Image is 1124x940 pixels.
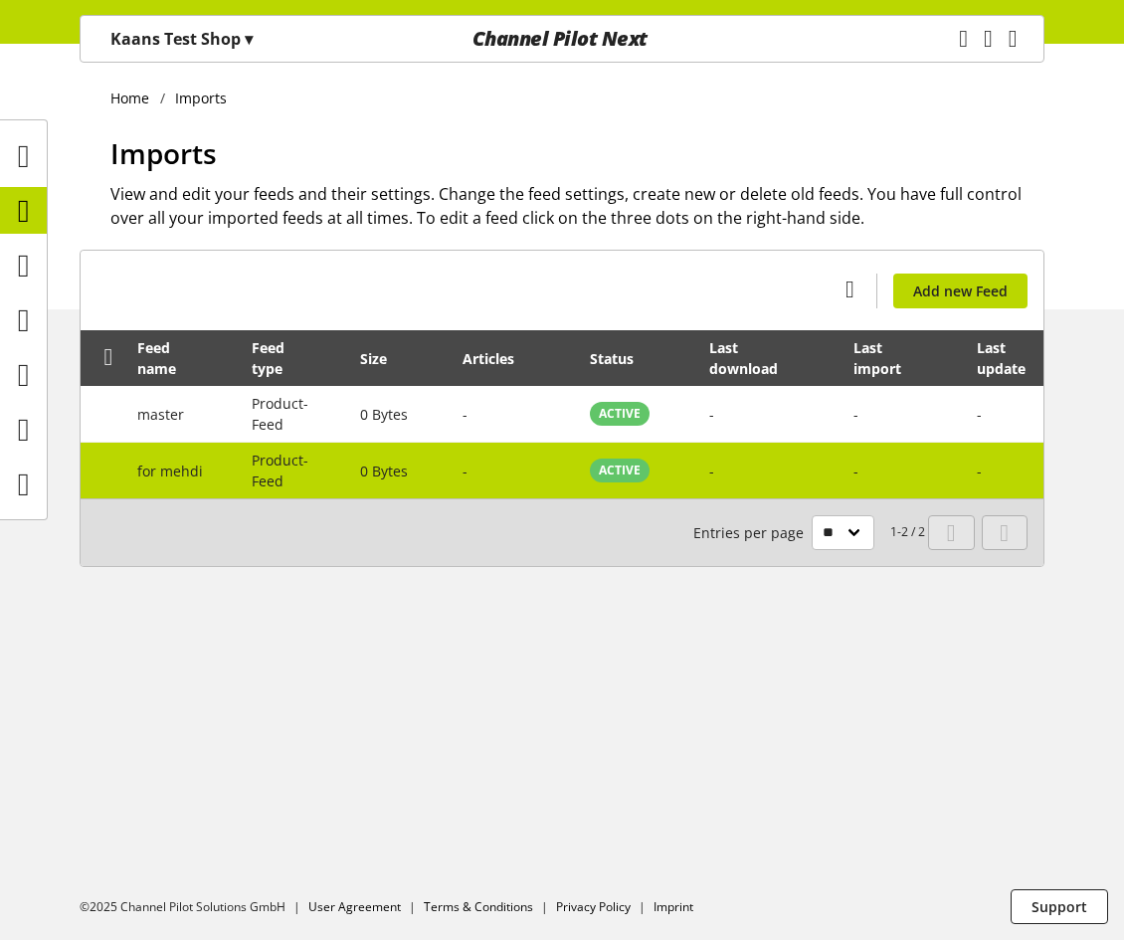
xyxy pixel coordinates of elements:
[110,88,160,108] a: Home
[424,898,533,915] a: Terms & Conditions
[1011,889,1108,924] button: Support
[693,515,925,550] small: 1-2 / 2
[853,405,858,424] span: -
[80,898,308,916] li: ©2025 Channel Pilot Solutions GmbH
[1031,896,1087,917] span: Support
[92,346,119,370] div: Unlock to reorder rows
[893,274,1028,308] a: Add new Feed
[709,405,714,424] span: -
[137,462,203,480] span: for mehdi
[98,346,119,367] span: Unlock to reorder rows
[599,405,641,423] span: ACTIVE
[252,451,308,490] span: Product-Feed
[853,337,930,379] div: Last import
[308,898,401,915] a: User Agreement
[360,462,408,480] span: 0 Bytes
[977,405,982,424] span: -
[977,462,982,480] span: -
[252,394,308,434] span: Product-Feed
[110,182,1044,230] h2: View and edit your feeds and their settings. Change the feed settings, create new or delete old f...
[913,281,1008,301] span: Add new Feed
[463,405,468,424] span: -
[360,405,408,424] span: 0 Bytes
[599,462,641,479] span: ACTIVE
[977,337,1053,379] div: Last update
[709,337,805,379] div: Last download
[245,28,253,50] span: ▾
[110,134,217,172] span: Imports
[590,348,654,369] div: Status
[709,462,714,480] span: -
[463,462,468,480] span: -
[463,348,534,369] div: Articles
[654,898,693,915] a: Imprint
[252,337,314,379] div: Feed type
[137,405,184,424] span: master
[137,337,206,379] div: Feed name
[110,27,253,51] p: Kaans Test Shop
[360,348,407,369] div: Size
[693,522,812,543] span: Entries per page
[556,898,631,915] a: Privacy Policy
[853,462,858,480] span: -
[80,15,1044,63] nav: main navigation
